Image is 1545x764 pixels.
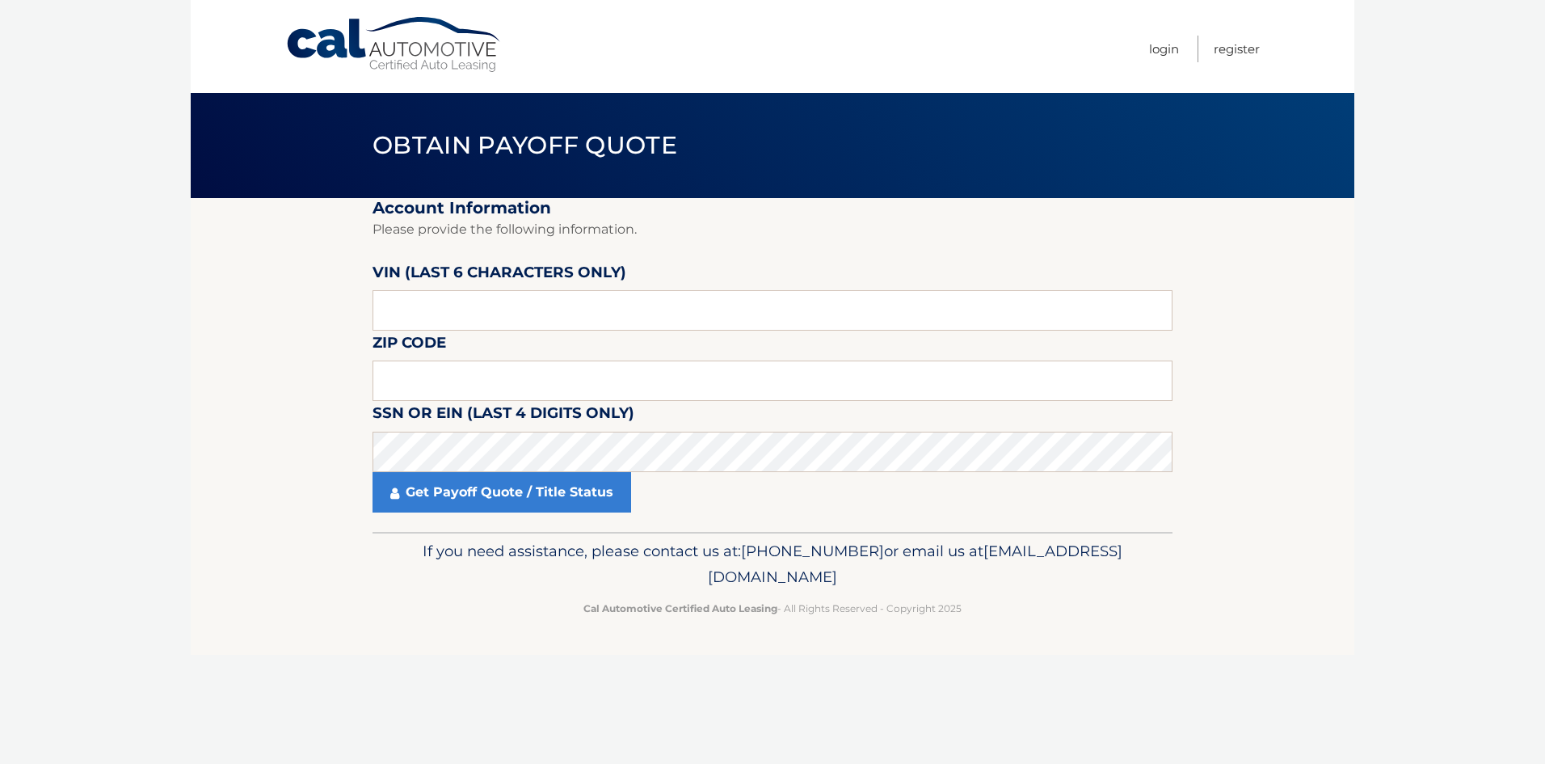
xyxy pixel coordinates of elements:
a: Cal Automotive [285,16,503,74]
span: [PHONE_NUMBER] [741,542,884,560]
a: Login [1149,36,1179,62]
p: If you need assistance, please contact us at: or email us at [383,538,1162,590]
a: Register [1214,36,1260,62]
h2: Account Information [373,198,1172,218]
p: Please provide the following information. [373,218,1172,241]
label: SSN or EIN (last 4 digits only) [373,401,634,431]
p: - All Rights Reserved - Copyright 2025 [383,600,1162,617]
span: Obtain Payoff Quote [373,130,677,160]
label: Zip Code [373,331,446,361]
strong: Cal Automotive Certified Auto Leasing [583,602,777,614]
label: VIN (last 6 characters only) [373,260,626,290]
a: Get Payoff Quote / Title Status [373,472,631,513]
